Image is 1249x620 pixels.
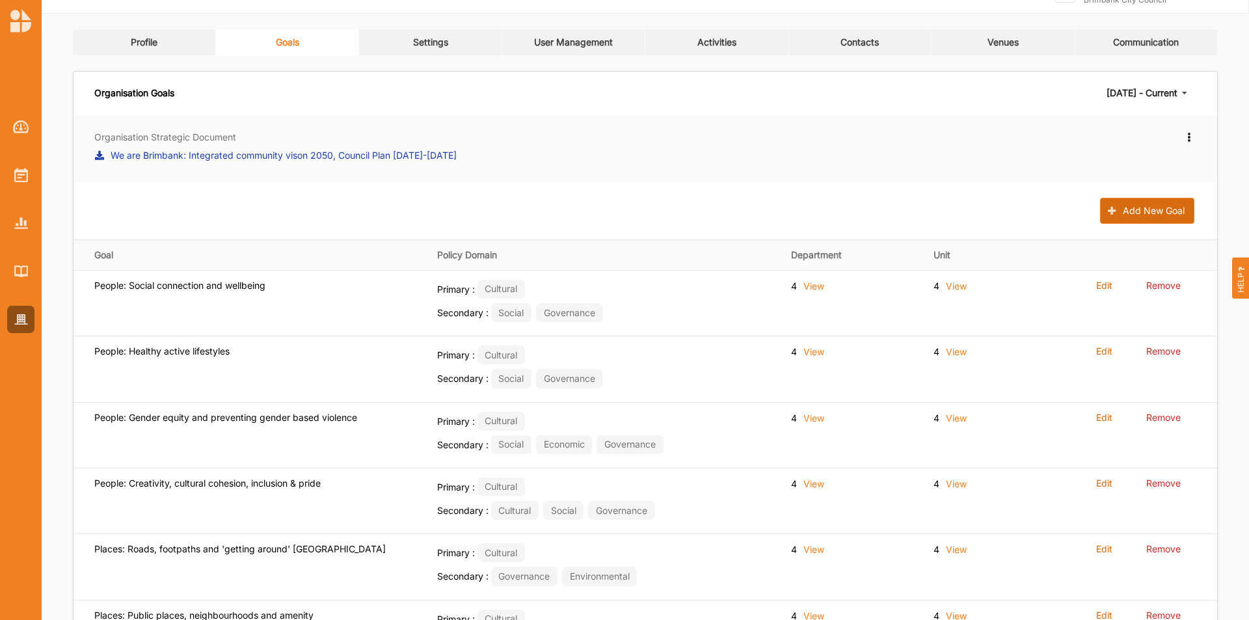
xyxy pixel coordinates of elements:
[94,81,174,105] div: Organisation Goals
[94,412,357,424] label: People: Gender equity and preventing gender based violence
[437,571,489,582] span: Secondary :
[1146,280,1181,291] label: Remove
[1100,198,1194,224] button: Add New Goal
[933,280,939,292] label: 4
[437,249,773,261] div: Policy Domain
[477,478,525,496] div: Cultural
[946,543,967,556] label: View
[803,345,824,358] label: View
[536,369,602,388] div: Governance
[10,9,31,33] img: logo
[477,412,525,431] div: Cultural
[803,543,824,556] label: View
[933,412,939,424] label: 4
[111,148,457,162] label: We are Brimbank: Integrated community vison 2050, Council Plan [DATE]-[DATE]
[946,345,967,358] label: View
[840,36,879,48] div: Contacts
[1096,478,1112,489] label: Edit
[7,209,34,237] a: Reports
[7,161,34,189] a: Activities
[697,36,736,48] div: Activities
[791,412,797,424] label: 4
[477,543,525,562] div: Cultural
[14,314,28,325] img: Organisation
[131,36,157,48] div: Profile
[1146,412,1181,424] label: Remove
[491,369,531,388] div: Social
[413,36,448,48] div: Settings
[803,478,824,491] label: View
[7,306,34,333] a: Organisation
[477,280,525,299] div: Cultural
[791,544,797,556] label: 4
[1113,36,1179,48] div: Communication
[437,307,489,318] span: Secondary :
[791,478,797,490] label: 4
[437,505,489,516] span: Secondary :
[946,412,967,425] label: View
[933,478,939,490] label: 4
[437,438,489,450] span: Secondary :
[94,131,236,144] label: Organisation Strategic Document
[1146,543,1181,555] label: Remove
[276,36,299,48] div: Goals
[791,249,915,261] div: Department
[477,345,525,364] div: Cultural
[491,567,557,586] div: Governance
[933,249,1057,261] div: Unit
[437,349,475,360] span: Primary :
[1107,88,1177,98] div: [DATE] - Current
[1096,280,1112,291] label: Edit
[437,415,475,426] span: Primary :
[94,280,265,291] label: People: Social connection and wellbeing
[536,303,602,322] div: Governance
[437,481,475,492] span: Primary :
[94,249,419,261] div: Goal
[791,280,797,292] label: 4
[1146,478,1181,489] label: Remove
[7,113,34,141] a: Dashboard
[14,217,28,228] img: Reports
[933,544,939,556] label: 4
[933,346,939,358] label: 4
[94,478,321,489] label: People: Creativity, cultural cohesion, inclusion & pride
[534,36,613,48] div: User Management
[803,280,824,293] label: View
[1096,412,1112,424] label: Edit
[14,265,28,276] img: Library
[946,478,967,491] label: View
[437,547,475,558] span: Primary :
[791,346,797,358] label: 4
[1096,543,1112,555] label: Edit
[7,258,34,285] a: Library
[94,543,386,555] label: Places: Roads, footpaths and 'getting around' [GEOGRAPHIC_DATA]
[94,148,457,167] a: We are Brimbank: Integrated community vison 2050, Council Plan [DATE]-[DATE]
[1146,345,1181,357] label: Remove
[536,435,592,454] div: Economic
[562,567,637,586] div: Environmental
[803,412,824,425] label: View
[597,435,663,454] div: Governance
[491,303,531,322] div: Social
[491,501,539,520] div: Cultural
[14,168,28,182] img: Activities
[491,435,531,454] div: Social
[437,373,489,384] span: Secondary :
[946,280,967,293] label: View
[588,501,654,520] div: Governance
[543,501,584,520] div: Social
[437,283,475,294] span: Primary :
[1096,345,1112,357] label: Edit
[13,120,29,133] img: Dashboard
[94,345,230,357] label: People: Healthy active lifestyles
[987,36,1019,48] div: Venues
